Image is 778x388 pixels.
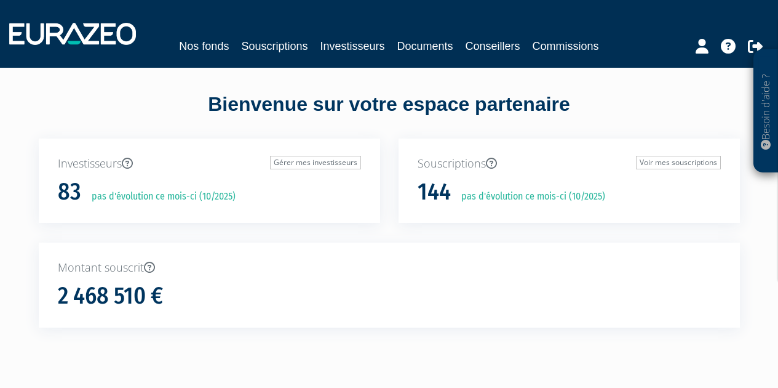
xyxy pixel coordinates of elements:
a: Conseillers [466,38,520,55]
p: Besoin d'aide ? [759,56,773,167]
img: 1732889491-logotype_eurazeo_blanc_rvb.png [9,23,136,45]
h1: 144 [418,179,451,205]
a: Souscriptions [241,38,308,55]
a: Voir mes souscriptions [636,156,721,169]
p: Investisseurs [58,156,361,172]
p: pas d'évolution ce mois-ci (10/2025) [83,190,236,204]
h1: 83 [58,179,81,205]
p: pas d'évolution ce mois-ci (10/2025) [453,190,605,204]
a: Gérer mes investisseurs [270,156,361,169]
p: Montant souscrit [58,260,721,276]
div: Bienvenue sur votre espace partenaire [30,91,749,139]
a: Documents [397,38,453,55]
p: Souscriptions [418,156,721,172]
a: Nos fonds [179,38,229,55]
h1: 2 468 510 € [58,283,163,309]
a: Investisseurs [320,38,384,55]
a: Commissions [533,38,599,55]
